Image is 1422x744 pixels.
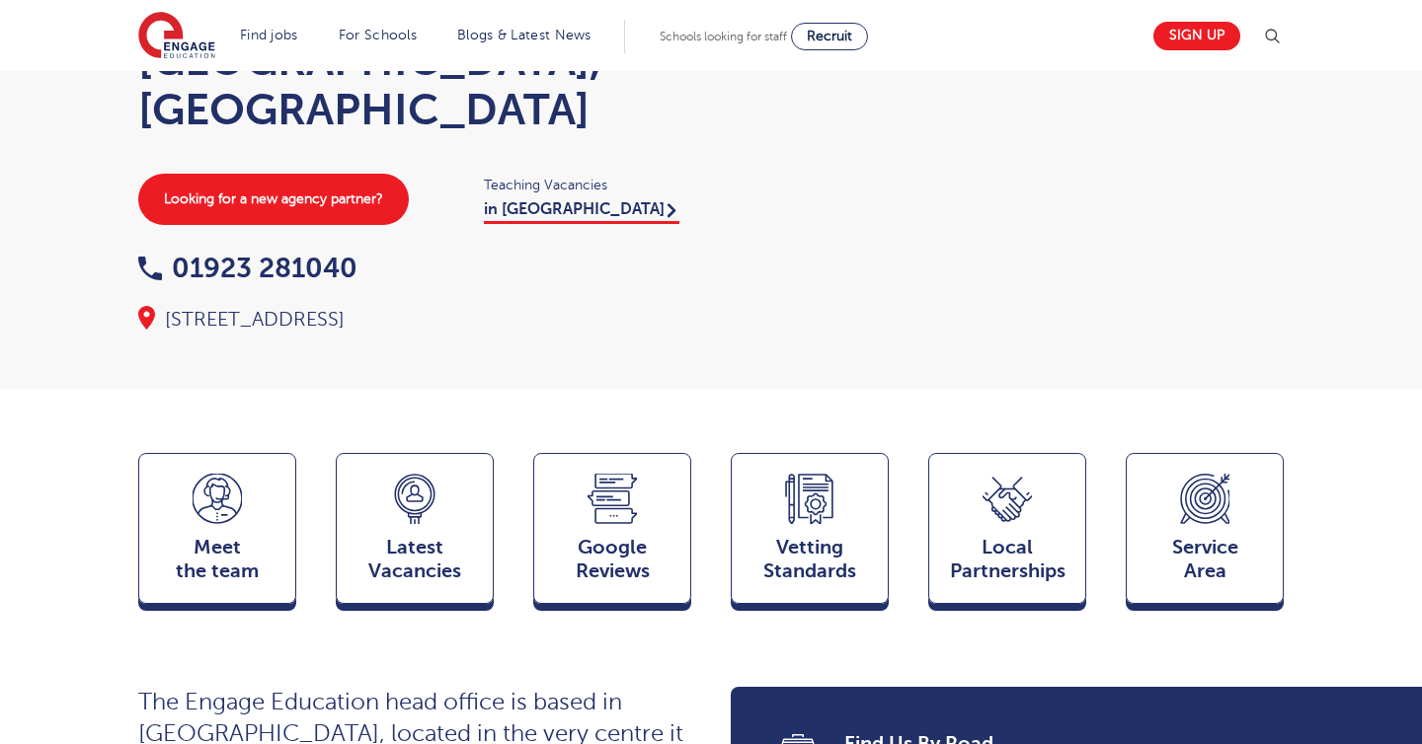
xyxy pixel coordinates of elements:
span: Meet the team [149,536,285,583]
span: Google Reviews [544,536,680,583]
div: [STREET_ADDRESS] [138,306,691,334]
span: Recruit [807,29,852,43]
a: Blogs & Latest News [457,28,592,42]
span: Vetting Standards [742,536,878,583]
a: ServiceArea [1126,453,1284,613]
a: Meetthe team [138,453,296,613]
a: For Schools [339,28,417,42]
a: 01923 281040 [138,253,357,283]
span: Schools looking for staff [660,30,787,43]
img: Engage Education [138,12,215,61]
a: LatestVacancies [336,453,494,613]
span: Teaching Vacancies [484,174,691,196]
a: Looking for a new agency partner? [138,174,409,225]
a: in [GEOGRAPHIC_DATA] [484,200,679,224]
span: Service Area [1137,536,1273,583]
a: VettingStandards [731,453,889,613]
a: GoogleReviews [533,453,691,613]
a: Recruit [791,23,868,50]
a: Local Partnerships [928,453,1086,613]
span: Latest Vacancies [347,536,483,583]
a: Sign up [1153,22,1240,50]
span: Local Partnerships [939,536,1075,583]
a: Find jobs [240,28,298,42]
